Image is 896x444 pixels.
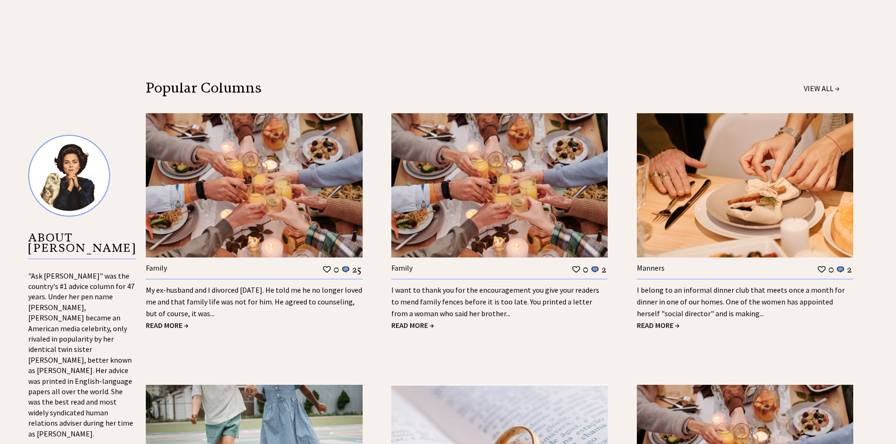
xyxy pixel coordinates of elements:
a: VIEW ALL → [804,84,840,93]
td: 2 [847,263,852,275]
img: message_round%201.png [836,265,845,274]
img: heart_outline%201.png [817,265,826,274]
a: READ MORE → [146,320,189,330]
td: 0 [828,263,834,275]
a: My ex-husband and I divorced [DATE]. He told me he no longer loved me and that family life was no... [146,285,362,318]
a: READ MORE → [391,320,434,330]
td: 0 [582,263,589,275]
img: family.jpg [146,113,363,257]
a: Manners [637,263,665,273]
a: READ MORE → [637,320,680,330]
td: 0 [333,263,340,275]
img: heart_outline%201.png [322,265,332,274]
img: message_round%201.png [590,265,600,274]
a: I belong to an informal dinner club that meets once a month for dinner in one of our homes. One o... [637,285,845,318]
img: Ann8%20v2%20small.png [28,135,110,217]
a: I want to thank you for the encouragement you give your readers to mend family fences before it i... [391,285,599,318]
div: Popular Columns [146,83,579,93]
img: manners.jpg [637,113,854,257]
td: 25 [352,263,362,275]
img: family.jpg [391,113,608,257]
td: 2 [601,263,607,275]
a: Family [146,263,167,273]
img: heart_outline%201.png [571,265,581,274]
p: ABOUT [PERSON_NAME] [28,233,136,259]
a: Family [391,263,412,273]
img: message_round%201.png [341,265,350,274]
